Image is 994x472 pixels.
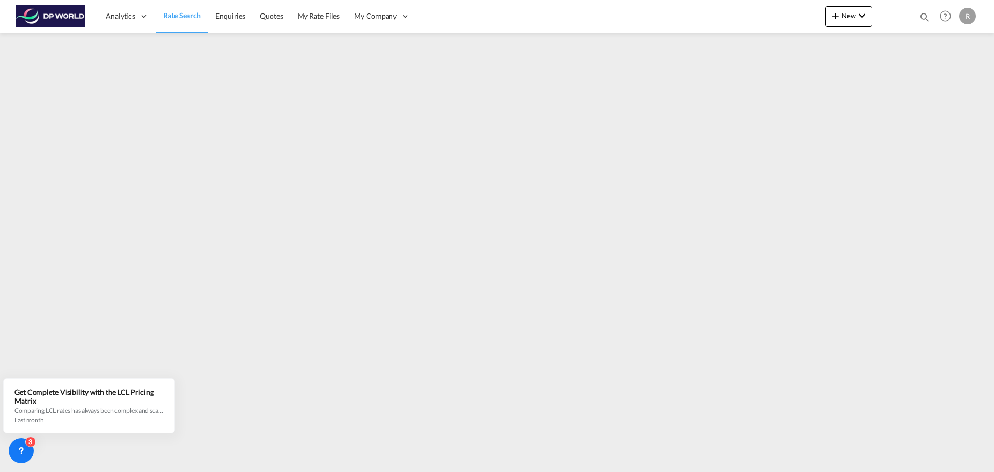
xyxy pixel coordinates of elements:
[106,11,135,21] span: Analytics
[959,8,976,24] div: R
[825,6,872,27] button: icon-plus 400-fgNewicon-chevron-down
[354,11,397,21] span: My Company
[829,11,868,20] span: New
[163,11,201,20] span: Rate Search
[215,11,245,20] span: Enquiries
[919,11,930,27] div: icon-magnify
[937,7,959,26] div: Help
[260,11,283,20] span: Quotes
[16,5,85,28] img: c08ca190194411f088ed0f3ba295208c.png
[829,9,842,22] md-icon: icon-plus 400-fg
[298,11,340,20] span: My Rate Files
[937,7,954,25] span: Help
[856,9,868,22] md-icon: icon-chevron-down
[919,11,930,23] md-icon: icon-magnify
